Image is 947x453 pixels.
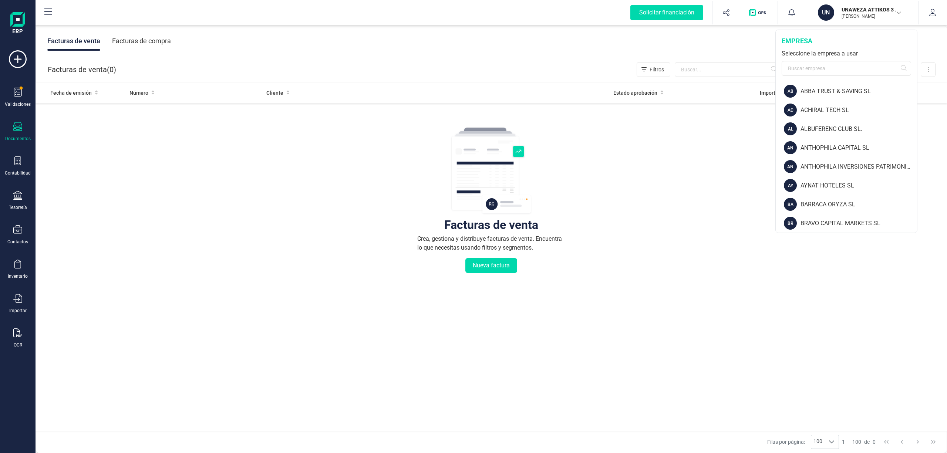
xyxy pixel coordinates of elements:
[801,200,917,209] div: BARRACA ORYZA SL
[5,136,31,142] div: Documentos
[109,64,114,75] span: 0
[782,61,911,76] input: Buscar empresa
[784,179,797,192] div: AY
[842,13,901,19] p: [PERSON_NAME]
[9,308,27,314] div: Importar
[801,219,917,228] div: BRAVO CAPITAL MARKETS SL
[801,106,917,115] div: ACHIRAL TECH SL
[818,4,834,21] div: UN
[48,62,116,77] div: Facturas de venta ( )
[926,435,940,449] button: Last Page
[14,342,22,348] div: OCR
[801,87,917,96] div: ABBA TRUST & SAVING SL
[444,221,538,229] div: Facturas de venta
[5,101,31,107] div: Validaciones
[801,162,917,171] div: ANTHOPHILA INVERSIONES PATRIMONIALES SL
[842,438,876,446] div: -
[782,49,911,58] div: Seleccione la empresa a usar
[782,36,911,46] div: empresa
[842,6,901,13] p: UNAWEZA ATTIKOS 3 SL
[112,31,171,51] div: Facturas de compra
[895,435,909,449] button: Previous Page
[784,104,797,116] div: AC
[7,239,28,245] div: Contactos
[784,141,797,154] div: AN
[621,1,712,24] button: Solicitar financiación
[864,438,870,446] span: de
[842,438,845,446] span: 1
[801,181,917,190] div: AYNAT HOTELES SL
[873,438,876,446] span: 0
[852,438,861,446] span: 100
[911,435,925,449] button: Next Page
[129,89,148,97] span: Número
[784,122,797,135] div: AL
[879,435,893,449] button: First Page
[465,258,517,273] button: Nueva factura
[760,89,778,97] span: Importe
[801,143,917,152] div: ANTHOPHILA CAPITAL SL
[815,1,910,24] button: UNUNAWEZA ATTIKOS 3 SL[PERSON_NAME]
[784,198,797,211] div: BA
[10,12,25,36] img: Logo Finanedi
[417,234,565,252] div: Crea, gestiona y distribuye facturas de venta. Encuentra lo que necesitas usando filtros y segmen...
[613,89,657,97] span: Estado aprobación
[8,273,28,279] div: Inventario
[5,170,31,176] div: Contabilidad
[266,89,283,97] span: Cliente
[630,5,703,20] div: Solicitar financiación
[9,204,27,210] div: Tesorería
[801,125,917,133] div: ALBUFERENC CLUB SL.
[650,66,664,73] span: Filtros
[784,160,797,173] div: AN
[811,435,825,449] span: 100
[767,435,839,449] div: Filas por página:
[451,126,532,215] img: img-empty-table.svg
[784,85,797,98] div: AB
[749,9,769,16] img: Logo de OPS
[745,1,773,24] button: Logo de OPS
[637,62,670,77] button: Filtros
[675,62,781,77] input: Buscar...
[784,217,797,230] div: BR
[47,31,100,51] div: Facturas de venta
[50,89,92,97] span: Fecha de emisión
